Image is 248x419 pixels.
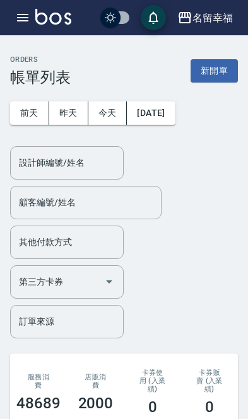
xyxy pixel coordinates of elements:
[49,101,88,125] button: 昨天
[25,373,52,389] h3: 服務消費
[35,9,71,25] img: Logo
[196,369,223,393] h2: 卡券販賣 (入業績)
[82,373,109,389] h2: 店販消費
[16,394,61,412] h3: 48689
[172,5,238,31] button: 名留幸福
[10,69,71,86] h3: 帳單列表
[205,398,214,416] h3: 0
[10,101,49,125] button: 前天
[78,394,114,412] h3: 2000
[139,369,166,393] h2: 卡券使用 (入業績)
[99,272,119,292] button: Open
[141,5,166,30] button: save
[10,55,71,64] h2: ORDERS
[127,101,175,125] button: [DATE]
[148,398,157,416] h3: 0
[88,101,127,125] button: 今天
[191,64,238,76] a: 新開單
[191,59,238,83] button: 新開單
[192,10,233,26] div: 名留幸福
